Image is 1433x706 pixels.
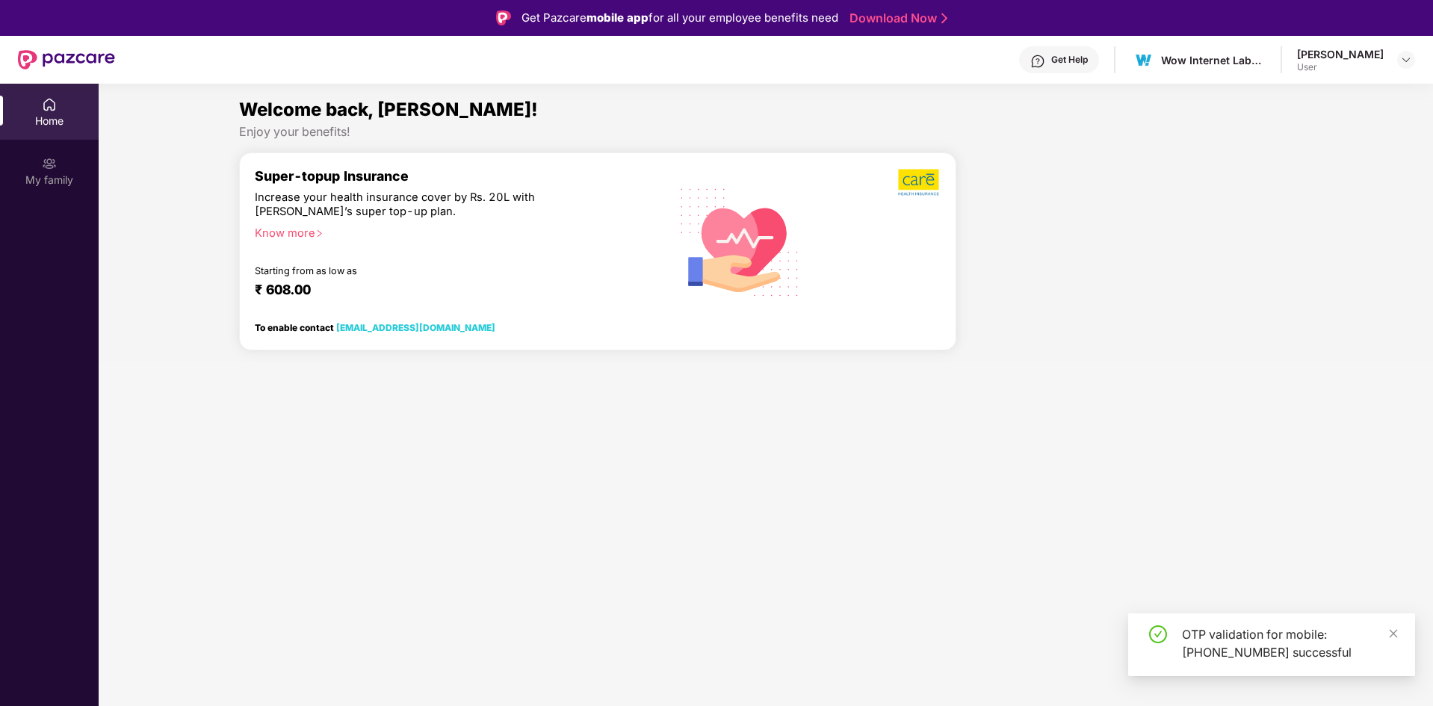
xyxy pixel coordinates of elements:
[255,168,655,184] div: Super-topup Insurance
[586,10,649,25] strong: mobile app
[496,10,511,25] img: Logo
[18,50,115,69] img: New Pazcare Logo
[1161,53,1266,67] div: Wow Internet Labz Private Limited
[941,10,947,26] img: Stroke
[898,168,941,196] img: b5dec4f62d2307b9de63beb79f102df3.png
[42,97,57,112] img: svg+xml;base64,PHN2ZyBpZD0iSG9tZSIgeG1sbnM9Imh0dHA6Ly93d3cudzMub3JnLzIwMDAvc3ZnIiB3aWR0aD0iMjAiIG...
[1051,54,1088,66] div: Get Help
[849,10,943,26] a: Download Now
[1030,54,1045,69] img: svg+xml;base64,PHN2ZyBpZD0iSGVscC0zMngzMiIgeG1sbnM9Imh0dHA6Ly93d3cudzMub3JnLzIwMDAvc3ZnIiB3aWR0aD...
[1182,625,1397,661] div: OTP validation for mobile: [PHONE_NUMBER] successful
[255,226,646,237] div: Know more
[255,265,592,276] div: Starting from as low as
[255,191,590,220] div: Increase your health insurance cover by Rs. 20L with [PERSON_NAME]’s super top-up plan.
[42,156,57,171] img: svg+xml;base64,PHN2ZyB3aWR0aD0iMjAiIGhlaWdodD0iMjAiIHZpZXdCb3g9IjAgMCAyMCAyMCIgZmlsbD0ibm9uZSIgeG...
[1400,54,1412,66] img: svg+xml;base64,PHN2ZyBpZD0iRHJvcGRvd24tMzJ4MzIiIHhtbG5zPSJodHRwOi8vd3d3LnczLm9yZy8yMDAwL3N2ZyIgd2...
[1149,625,1167,643] span: check-circle
[669,169,811,314] img: svg+xml;base64,PHN2ZyB4bWxucz0iaHR0cDovL3d3dy53My5vcmcvMjAwMC9zdmciIHhtbG5zOnhsaW5rPSJodHRwOi8vd3...
[1388,628,1399,639] span: close
[255,282,640,300] div: ₹ 608.00
[1297,61,1384,73] div: User
[315,229,324,238] span: right
[336,322,495,333] a: [EMAIL_ADDRESS][DOMAIN_NAME]
[1133,49,1154,71] img: 1630391314982.jfif
[521,9,838,27] div: Get Pazcare for all your employee benefits need
[255,322,495,332] div: To enable contact
[239,124,1293,140] div: Enjoy your benefits!
[1297,47,1384,61] div: [PERSON_NAME]
[239,99,538,120] span: Welcome back, [PERSON_NAME]!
